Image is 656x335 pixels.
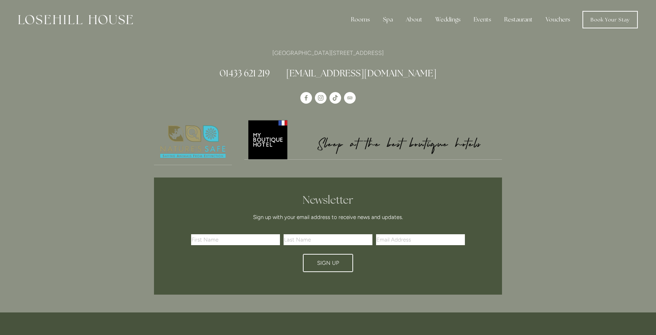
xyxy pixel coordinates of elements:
a: TripAdvisor [344,92,356,104]
p: Sign up with your email address to receive news and updates. [194,213,462,222]
p: [GEOGRAPHIC_DATA][STREET_ADDRESS] [154,48,502,58]
div: Rooms [345,12,376,27]
a: My Boutique Hotel - Logo [244,119,502,160]
img: Losehill House [18,15,133,24]
span: Sign Up [317,260,339,266]
div: Events [468,12,497,27]
a: Book Your Stay [582,11,638,28]
a: TikTok [329,92,341,104]
div: Weddings [430,12,466,27]
h2: Newsletter [194,194,462,207]
a: 01433 621 219 [220,67,270,79]
input: Last Name [284,234,372,245]
div: Spa [377,12,399,27]
button: Sign Up [303,254,353,272]
input: Email Address [376,234,465,245]
a: Losehill House Hotel & Spa [300,92,312,104]
input: First Name [191,234,280,245]
a: [EMAIL_ADDRESS][DOMAIN_NAME] [286,67,436,79]
div: About [400,12,428,27]
div: Restaurant [498,12,538,27]
img: Nature's Safe - Logo [154,119,232,165]
a: Instagram [315,92,327,104]
img: My Boutique Hotel - Logo [244,119,502,159]
a: Vouchers [540,12,576,27]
